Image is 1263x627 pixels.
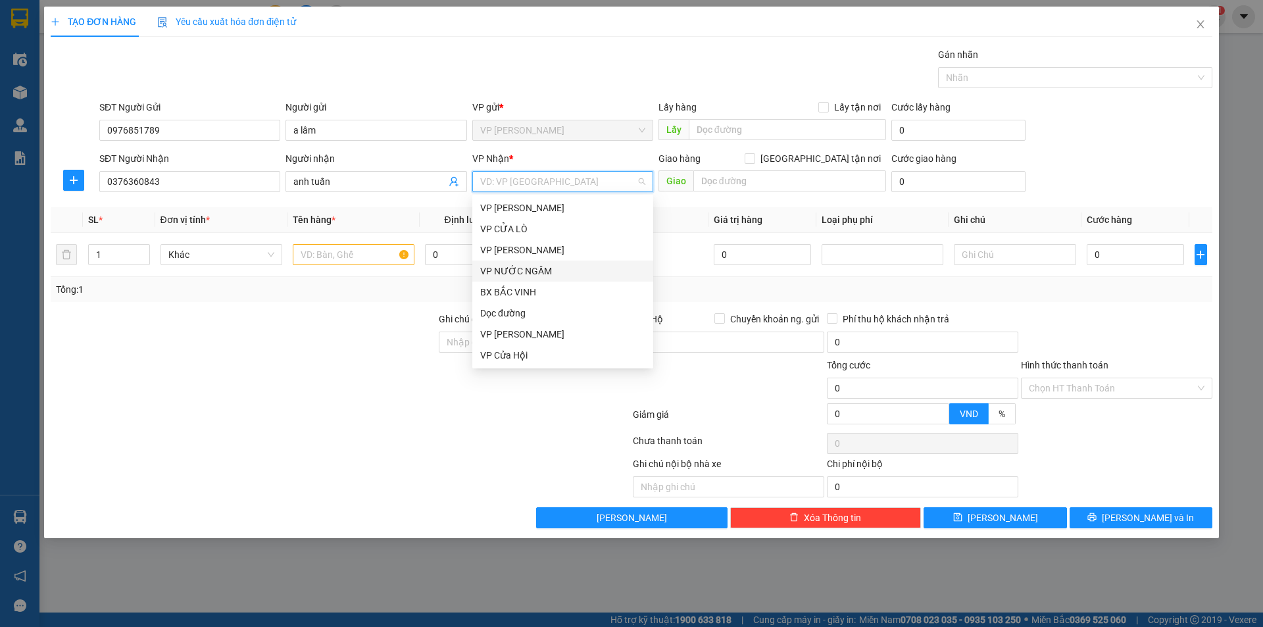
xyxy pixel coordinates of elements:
div: BX BẮC VINH [480,285,645,299]
div: Người gửi [285,100,466,114]
div: VP NƯỚC NGẦM [472,261,653,282]
div: Dọc đường [480,306,645,320]
input: Dọc đường [689,119,886,140]
div: Chi phí nội bộ [827,457,1018,476]
input: Ghi Chú [954,244,1076,265]
div: Giảm giá [631,407,826,430]
span: Lấy hàng [658,102,697,113]
span: Tên hàng [293,214,335,225]
input: VD: Bàn, Ghế [293,244,414,265]
label: Cước giao hàng [891,153,956,164]
span: [PERSON_NAME] [968,511,1038,525]
span: Phí thu hộ khách nhận trả [837,312,954,326]
label: Ghi chú đơn hàng [439,314,511,324]
div: VP Nghi Xuân [472,324,653,345]
label: Gán nhãn [938,49,978,60]
span: close [1195,19,1206,30]
input: Cước lấy hàng [891,120,1026,141]
span: Khác [168,245,274,264]
div: VP Cửa Hội [472,345,653,366]
span: Thu Hộ [633,314,663,324]
div: VP CỬA LÒ [480,222,645,236]
span: % [999,409,1005,419]
div: Tổng: 1 [56,282,487,297]
span: Giá trị hàng [714,214,762,225]
div: Chưa thanh toán [631,434,826,457]
button: plus [63,170,84,191]
div: VP Cửa Hội [480,348,645,363]
input: 0 [714,244,812,265]
span: Lấy tận nơi [829,100,886,114]
div: BX BẮC VINH [472,282,653,303]
span: Chuyển khoản ng. gửi [725,312,824,326]
span: Đơn vị tính [161,214,210,225]
button: printer[PERSON_NAME] và In [1070,507,1212,528]
span: user-add [449,176,459,187]
button: plus [1195,244,1207,265]
div: VP GIA LÂM [472,239,653,261]
span: Định lượng [444,214,491,225]
div: Người nhận [285,151,466,166]
button: Close [1182,7,1219,43]
div: VP [PERSON_NAME] [480,327,645,341]
span: Lấy [658,119,689,140]
span: VND [960,409,978,419]
input: Nhập ghi chú [633,476,824,497]
span: [PERSON_NAME] và In [1102,511,1194,525]
label: Cước lấy hàng [891,102,951,113]
span: [GEOGRAPHIC_DATA], [GEOGRAPHIC_DATA] ↔ [GEOGRAPHIC_DATA] [32,56,132,101]
span: plus [64,175,84,186]
span: printer [1087,513,1097,523]
span: VP Nhận [472,153,509,164]
div: Ghi chú nội bộ nhà xe [633,457,824,476]
button: [PERSON_NAME] [536,507,728,528]
img: icon [157,17,168,28]
div: VP [PERSON_NAME] [480,243,645,257]
span: Xóa Thông tin [804,511,861,525]
span: plus [51,17,60,26]
div: VP NƯỚC NGẦM [480,264,645,278]
div: VP CỬA LÒ [472,218,653,239]
span: [GEOGRAPHIC_DATA] tận nơi [755,151,886,166]
strong: CHUYỂN PHÁT NHANH AN PHÚ QUÝ [36,11,131,53]
div: VP gửi [472,100,653,114]
span: save [953,513,962,523]
span: Yêu cầu xuất hóa đơn điện tử [157,16,296,27]
span: TẠO ĐƠN HÀNG [51,16,136,27]
label: Hình thức thanh toán [1021,360,1108,370]
img: logo [7,71,30,136]
div: VP [PERSON_NAME] [480,201,645,215]
span: plus [1195,249,1206,260]
div: SĐT Người Nhận [99,151,280,166]
input: Cước giao hàng [891,171,1026,192]
span: Cước hàng [1087,214,1132,225]
input: Dọc đường [693,170,886,191]
div: Dọc đường [472,303,653,324]
div: SĐT Người Gửi [99,100,280,114]
th: Ghi chú [949,207,1081,233]
span: Tổng cước [827,360,870,370]
span: Giao hàng [658,153,701,164]
span: Giao [658,170,693,191]
button: delete [56,244,77,265]
span: VP Nghi Xuân [480,120,645,140]
div: VP TRẦN THỦ ĐỘ [472,197,653,218]
th: Loại phụ phí [816,207,949,233]
span: SL [88,214,99,225]
span: delete [789,513,799,523]
button: save[PERSON_NAME] [924,507,1066,528]
span: [PERSON_NAME] [597,511,667,525]
button: deleteXóa Thông tin [730,507,922,528]
input: Ghi chú đơn hàng [439,332,630,353]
